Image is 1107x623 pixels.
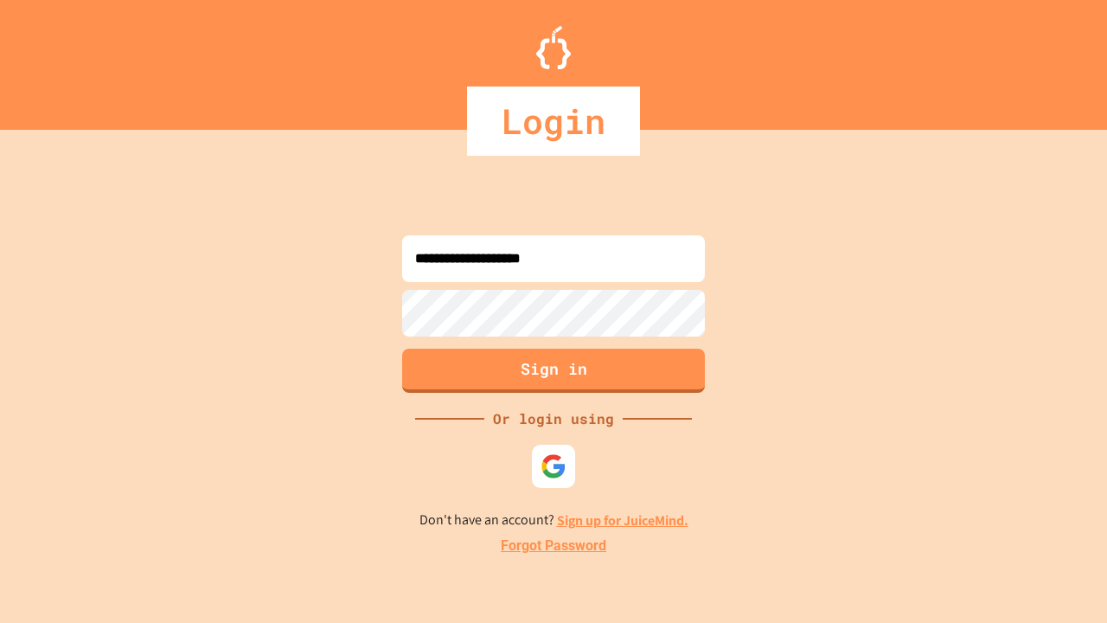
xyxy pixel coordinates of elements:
div: Login [467,87,640,156]
img: google-icon.svg [541,453,566,479]
button: Sign in [402,349,705,393]
img: Logo.svg [536,26,571,69]
div: Or login using [484,408,623,429]
p: Don't have an account? [419,510,688,531]
a: Sign up for JuiceMind. [557,511,688,530]
a: Forgot Password [501,536,606,556]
